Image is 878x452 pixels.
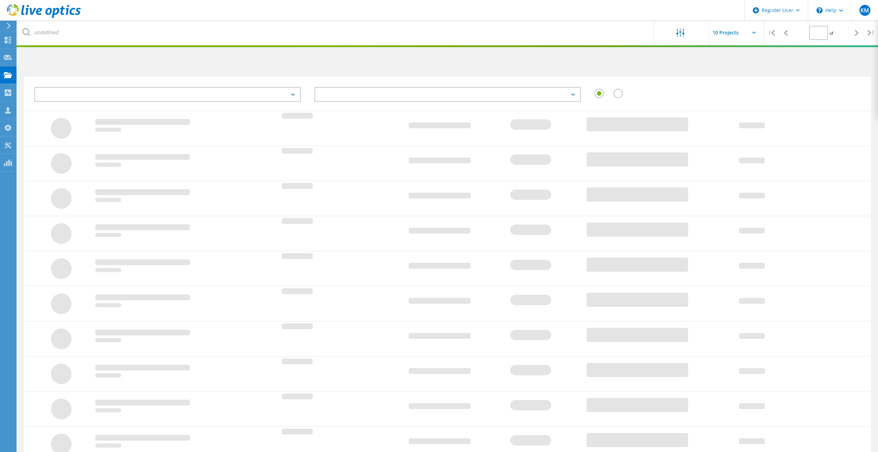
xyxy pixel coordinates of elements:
span: KM [860,8,869,13]
a: Live Optics Dashboard [7,14,81,19]
input: undefined [17,21,655,45]
span: of [829,30,833,36]
div: | [764,21,779,45]
div: | [864,21,878,45]
svg: \n [816,7,823,13]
